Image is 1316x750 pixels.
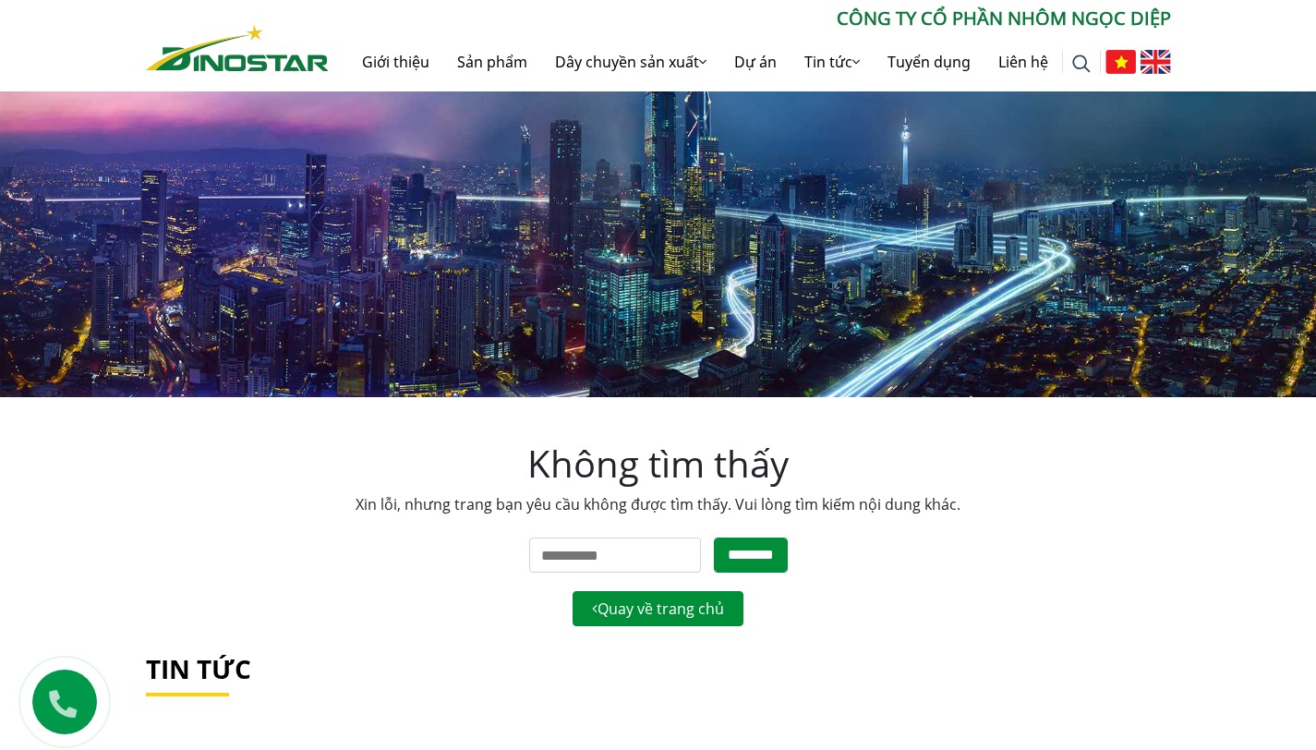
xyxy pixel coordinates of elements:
[541,32,720,91] a: Dây chuyền sản xuất
[791,32,874,91] a: Tin tức
[573,591,743,626] a: Quay về trang chủ
[1105,50,1136,74] img: Tiếng Việt
[1141,50,1171,74] img: English
[146,493,1171,515] p: Xin lỗi, nhưng trang bạn yêu cầu không được tìm thấy. Vui lòng tìm kiếm nội dung khác.
[329,5,1171,32] p: CÔNG TY CỔ PHẦN NHÔM NGỌC DIỆP
[984,32,1062,91] a: Liên hệ
[443,32,541,91] a: Sản phẩm
[874,32,984,91] a: Tuyển dụng
[146,442,1171,486] h1: Không tìm thấy
[146,25,329,71] img: Nhôm Dinostar
[1072,54,1091,73] img: search
[146,651,251,686] a: Tin tức
[348,32,443,91] a: Giới thiệu
[720,32,791,91] a: Dự án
